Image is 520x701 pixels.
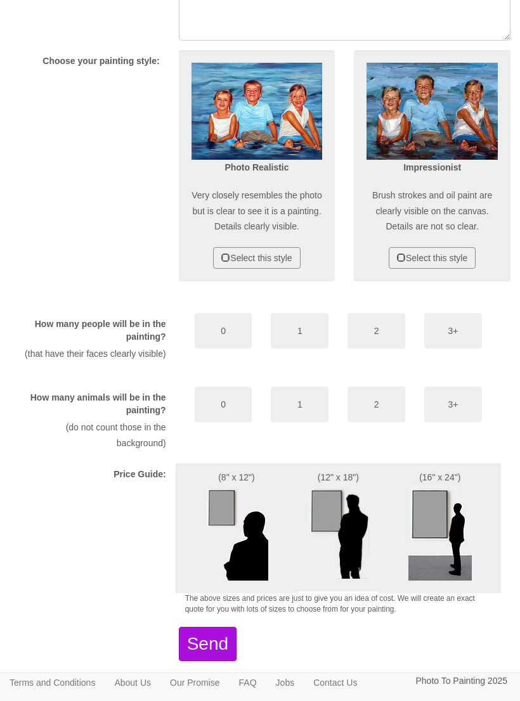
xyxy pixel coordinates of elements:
[195,313,252,349] button: 0
[185,470,289,486] p: (8" x 12")
[192,188,323,235] p: Very closely resembles the photo but is clear to see it is a painting. Details clearly visible.
[388,470,491,486] p: (16" x 24")
[22,318,166,343] label: How many people will be in the painting?
[424,387,482,422] button: 3+
[195,387,252,422] button: 0
[367,63,498,160] img: Impressionist
[179,627,237,661] button: Send
[367,160,498,176] p: Impressionist
[42,55,159,67] label: Choose your painting style:
[304,673,367,692] a: Contact Us
[105,673,160,692] a: About Us
[213,247,300,269] button: Select this style
[230,673,266,692] a: FAQ
[307,470,369,486] p: (12" x 18")
[271,387,328,422] button: 1
[160,673,230,692] a: Our Promise
[389,247,476,269] button: Select this style
[367,188,498,235] p: Brush strokes and oil paint are clearly visible on the canvas. Details are not so clear.
[185,593,491,614] p: The above sizes and prices are just to give you an idea of cost. We will create an exact quote fo...
[307,486,369,579] img: Example size of a Midi painting
[408,486,472,581] img: Example size of a large painting
[266,673,304,692] a: Jobs
[114,468,166,480] label: Price Guide:
[348,387,405,422] button: 2
[271,313,328,349] button: 1
[415,673,507,689] p: Photo To Painting 2025
[192,63,323,160] img: Realism
[348,313,405,349] button: 2
[192,160,323,176] p: Photo Realistic
[424,313,482,349] button: 3+
[22,346,166,362] p: (that have their faces clearly visible)
[22,420,166,451] p: (do not count those in the background)
[205,486,268,581] img: Example size of a small painting
[22,391,166,416] label: How many animals will be in the painting?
